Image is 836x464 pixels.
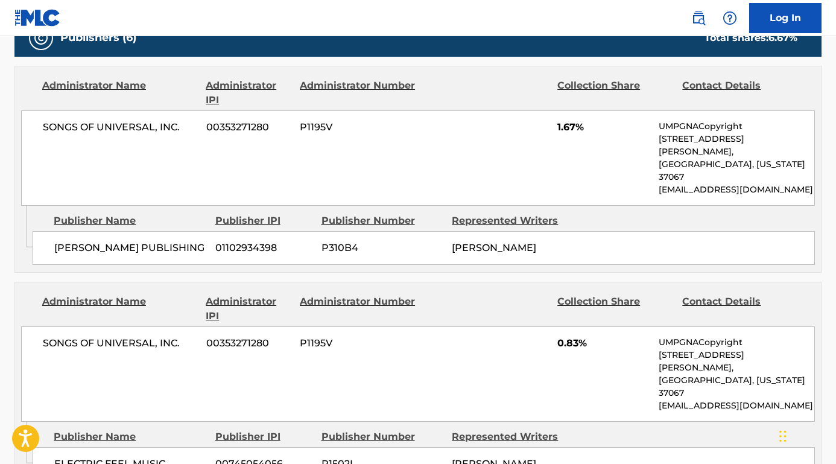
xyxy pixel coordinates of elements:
[43,120,197,135] span: SONGS OF UNIVERSAL, INC.
[659,120,814,133] p: UMPGNACopyright
[557,294,673,323] div: Collection Share
[215,241,312,255] span: 01102934398
[321,430,443,444] div: Publisher Number
[321,214,443,228] div: Publisher Number
[34,31,48,45] img: Publishers
[557,78,673,107] div: Collection Share
[659,349,814,374] p: [STREET_ADDRESS][PERSON_NAME],
[557,120,650,135] span: 1.67%
[452,242,536,253] span: [PERSON_NAME]
[54,214,206,228] div: Publisher Name
[206,336,291,351] span: 00353271280
[43,336,197,351] span: SONGS OF UNIVERSAL, INC.
[300,336,416,351] span: P1195V
[749,3,822,33] a: Log In
[659,399,814,412] p: [EMAIL_ADDRESS][DOMAIN_NAME]
[557,336,650,351] span: 0.83%
[659,374,814,399] p: [GEOGRAPHIC_DATA], [US_STATE] 37067
[452,214,574,228] div: Represented Writers
[42,78,197,107] div: Administrator Name
[300,294,416,323] div: Administrator Number
[300,78,416,107] div: Administrator Number
[206,120,291,135] span: 00353271280
[682,294,798,323] div: Contact Details
[14,9,61,27] img: MLC Logo
[42,294,197,323] div: Administrator Name
[659,158,814,183] p: [GEOGRAPHIC_DATA], [US_STATE] 37067
[60,31,136,45] h5: Publishers (6)
[54,241,206,255] span: [PERSON_NAME] PUBLISHING
[452,430,574,444] div: Represented Writers
[215,430,312,444] div: Publisher IPI
[779,418,787,454] div: Glisser
[206,78,291,107] div: Administrator IPI
[321,241,443,255] span: P310B4
[206,294,291,323] div: Administrator IPI
[776,406,836,464] div: Widget de chat
[300,120,416,135] span: P1195V
[776,406,836,464] iframe: Chat Widget
[768,32,797,43] span: 6.67 %
[718,6,742,30] div: Help
[682,78,798,107] div: Contact Details
[54,430,206,444] div: Publisher Name
[659,336,814,349] p: UMPGNACopyright
[723,11,737,25] img: help
[215,214,312,228] div: Publisher IPI
[659,133,814,158] p: [STREET_ADDRESS][PERSON_NAME],
[691,11,706,25] img: search
[659,183,814,196] p: [EMAIL_ADDRESS][DOMAIN_NAME]
[705,31,797,45] div: Total shares:
[686,6,711,30] a: Public Search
